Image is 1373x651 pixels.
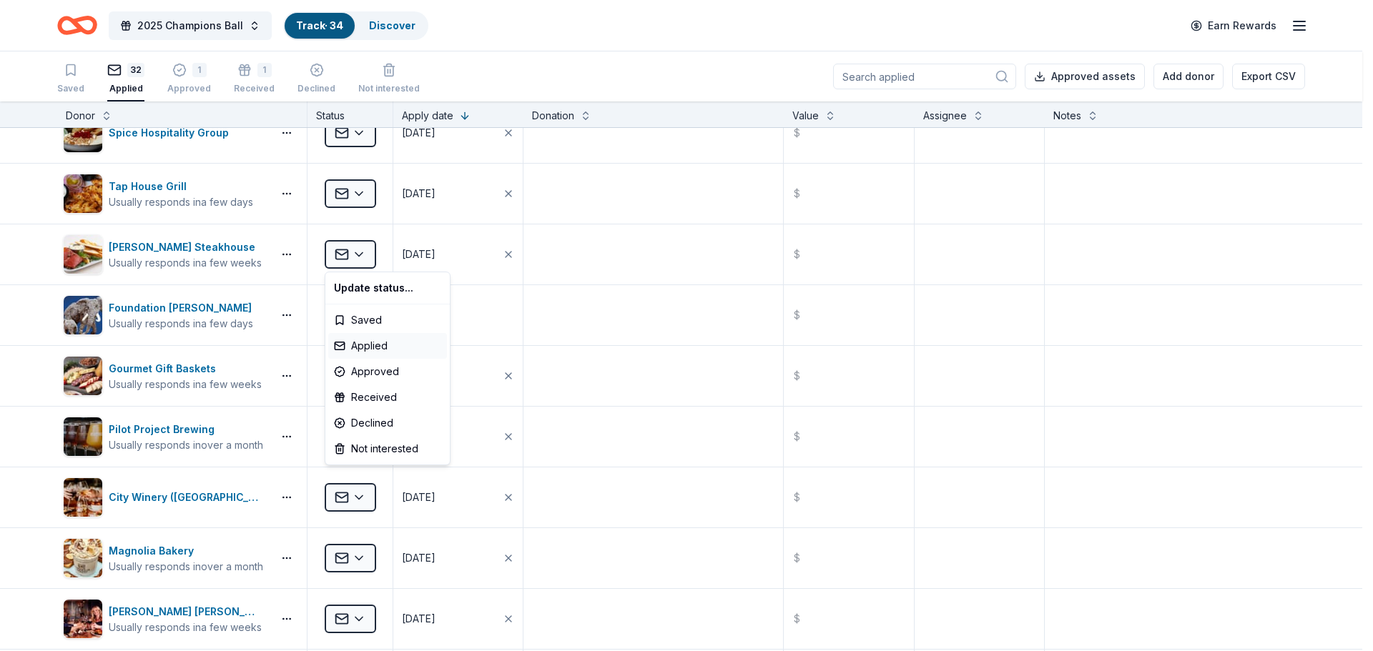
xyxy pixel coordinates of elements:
div: Not interested [328,436,447,462]
div: Update status... [328,275,447,301]
div: Approved [328,359,447,384]
div: Received [328,384,447,410]
div: Applied [328,333,447,359]
div: Saved [328,307,447,333]
div: Declined [328,410,447,436]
